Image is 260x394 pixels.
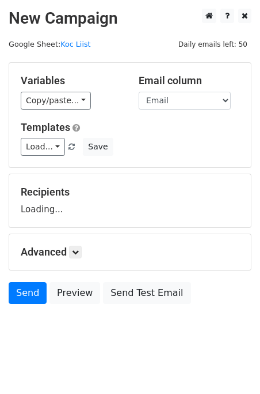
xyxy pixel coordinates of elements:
a: Send [9,282,47,304]
h5: Variables [21,74,121,87]
a: Daily emails left: 50 [174,40,251,48]
a: Koc Liist [60,40,90,48]
h5: Advanced [21,246,239,258]
div: Loading... [21,186,239,216]
h2: New Campaign [9,9,251,28]
small: Google Sheet: [9,40,91,48]
h5: Recipients [21,186,239,198]
button: Save [83,138,113,156]
a: Copy/paste... [21,92,91,110]
a: Templates [21,121,70,133]
a: Preview [49,282,100,304]
span: Daily emails left: 50 [174,38,251,51]
h5: Email column [139,74,239,87]
a: Load... [21,138,65,156]
a: Send Test Email [103,282,190,304]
